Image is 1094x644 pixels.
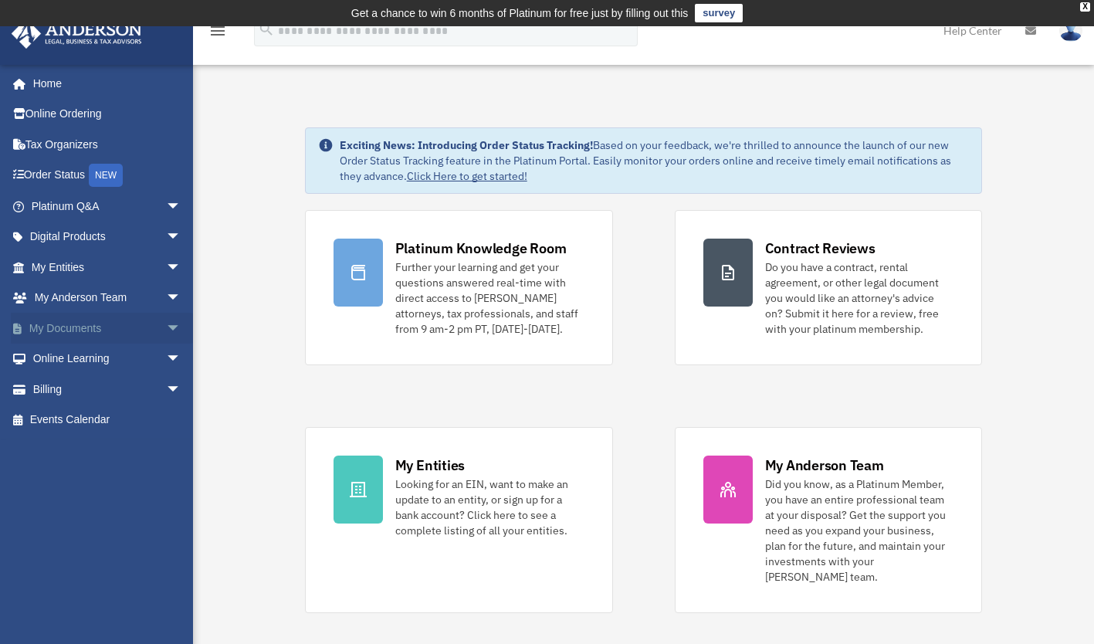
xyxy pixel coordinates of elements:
i: menu [208,22,227,40]
a: Home [11,68,197,99]
a: My Documentsarrow_drop_down [11,313,205,344]
a: Contract Reviews Do you have a contract, rental agreement, or other legal document you would like... [675,210,983,365]
div: NEW [89,164,123,187]
a: Events Calendar [11,405,205,436]
div: Do you have a contract, rental agreement, or other legal document you would like an attorney's ad... [765,259,954,337]
img: User Pic [1059,19,1082,42]
div: My Anderson Team [765,456,884,475]
a: My Entities Looking for an EIN, want to make an update to an entity, or sign up for a bank accoun... [305,427,613,613]
a: menu [208,27,227,40]
img: Anderson Advisors Platinum Portal [7,19,147,49]
a: Click Here to get started! [407,169,527,183]
a: My Anderson Team Did you know, as a Platinum Member, you have an entire professional team at your... [675,427,983,613]
a: Online Ordering [11,99,205,130]
div: Looking for an EIN, want to make an update to an entity, or sign up for a bank account? Click her... [395,476,584,538]
a: Billingarrow_drop_down [11,374,205,405]
a: Online Learningarrow_drop_down [11,344,205,375]
span: arrow_drop_down [166,222,197,253]
span: arrow_drop_down [166,344,197,375]
div: Further your learning and get your questions answered real-time with direct access to [PERSON_NAM... [395,259,584,337]
div: My Entities [395,456,465,475]
div: Platinum Knowledge Room [395,239,567,258]
a: My Entitiesarrow_drop_down [11,252,205,283]
span: arrow_drop_down [166,313,197,344]
div: close [1080,2,1090,12]
strong: Exciting News: Introducing Order Status Tracking! [340,138,593,152]
div: Contract Reviews [765,239,876,258]
a: Digital Productsarrow_drop_down [11,222,205,253]
span: arrow_drop_down [166,191,197,222]
a: My Anderson Teamarrow_drop_down [11,283,205,314]
a: survey [695,4,743,22]
a: Platinum Knowledge Room Further your learning and get your questions answered real-time with dire... [305,210,613,365]
span: arrow_drop_down [166,283,197,314]
a: Tax Organizers [11,129,205,160]
span: arrow_drop_down [166,374,197,405]
a: Order StatusNEW [11,160,205,192]
div: Did you know, as a Platinum Member, you have an entire professional team at your disposal? Get th... [765,476,954,585]
a: Platinum Q&Aarrow_drop_down [11,191,205,222]
div: Get a chance to win 6 months of Platinum for free just by filling out this [351,4,689,22]
span: arrow_drop_down [166,252,197,283]
i: search [258,21,275,38]
div: Based on your feedback, we're thrilled to announce the launch of our new Order Status Tracking fe... [340,137,970,184]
